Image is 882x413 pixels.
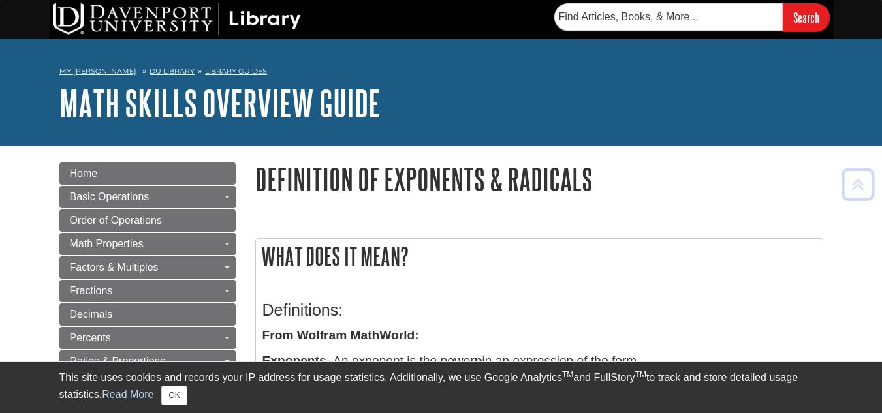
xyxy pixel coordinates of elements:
a: Ratios & Proportions [59,350,236,373]
h1: Definition of Exponents & Radicals [255,162,823,196]
b: p [475,354,482,367]
nav: breadcrumb [59,63,823,84]
sup: TM [562,370,573,379]
a: Back to Top [837,176,879,193]
a: Math Properties [59,233,236,255]
span: Basic Operations [70,191,150,202]
span: Decimals [70,309,113,320]
a: Fractions [59,280,236,302]
span: Ratios & Proportions [70,356,166,367]
span: Fractions [70,285,113,296]
span: Factors & Multiples [70,262,159,273]
a: Factors & Multiples [59,256,236,279]
a: Read More [102,389,153,400]
a: Math Skills Overview Guide [59,83,381,123]
button: Close [161,386,187,405]
h2: What does it mean? [256,239,823,273]
div: This site uses cookies and records your IP address for usage statistics. Additionally, we use Goo... [59,370,823,405]
span: Home [70,168,98,179]
a: Percents [59,327,236,349]
span: Percents [70,332,111,343]
h3: Definitions: [262,301,816,320]
a: DU Library [150,67,195,76]
a: Order of Operations [59,209,236,232]
b: Exponents [262,354,326,367]
form: Searches DU Library's articles, books, and more [554,3,830,31]
a: Decimals [59,303,236,326]
a: Basic Operations [59,186,236,208]
input: Search [783,3,830,31]
a: Library Guides [205,67,267,76]
a: My [PERSON_NAME] [59,66,136,77]
span: Math Properties [70,238,144,249]
a: Home [59,162,236,185]
strong: From Wolfram MathWorld: [262,328,419,342]
span: Order of Operations [70,215,162,226]
sup: TM [635,370,646,379]
img: DU Library [53,3,301,35]
input: Find Articles, Books, & More... [554,3,783,31]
